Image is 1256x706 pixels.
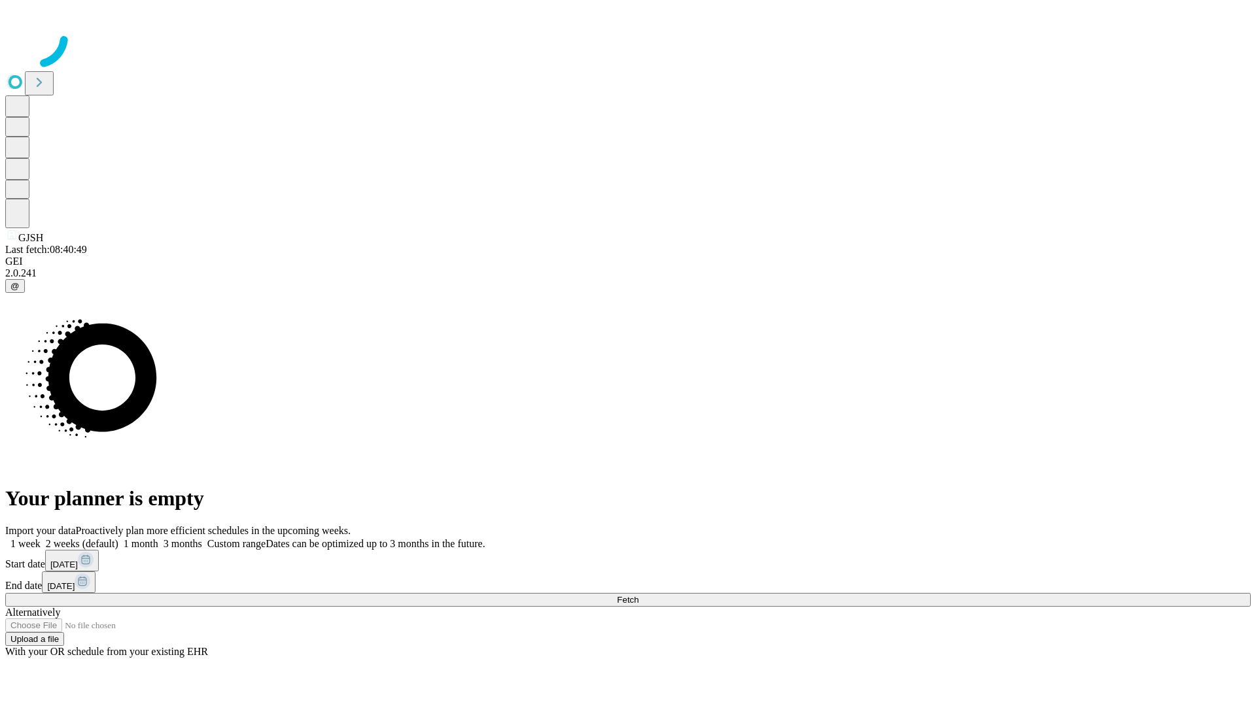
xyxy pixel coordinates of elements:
[5,244,87,255] span: Last fetch: 08:40:49
[266,538,485,549] span: Dates can be optimized up to 3 months in the future.
[42,571,96,593] button: [DATE]
[5,267,1251,279] div: 2.0.241
[45,550,99,571] button: [DATE]
[18,232,43,243] span: GJSH
[5,593,1251,607] button: Fetch
[5,525,76,536] span: Import your data
[5,256,1251,267] div: GEI
[10,538,41,549] span: 1 week
[207,538,266,549] span: Custom range
[46,538,118,549] span: 2 weeks (default)
[5,486,1251,511] h1: Your planner is empty
[50,560,78,569] span: [DATE]
[5,550,1251,571] div: Start date
[5,279,25,293] button: @
[5,571,1251,593] div: End date
[10,281,20,291] span: @
[617,595,638,605] span: Fetch
[5,632,64,646] button: Upload a file
[164,538,202,549] span: 3 months
[5,607,60,618] span: Alternatively
[5,646,208,657] span: With your OR schedule from your existing EHR
[124,538,158,549] span: 1 month
[76,525,351,536] span: Proactively plan more efficient schedules in the upcoming weeks.
[47,581,75,591] span: [DATE]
